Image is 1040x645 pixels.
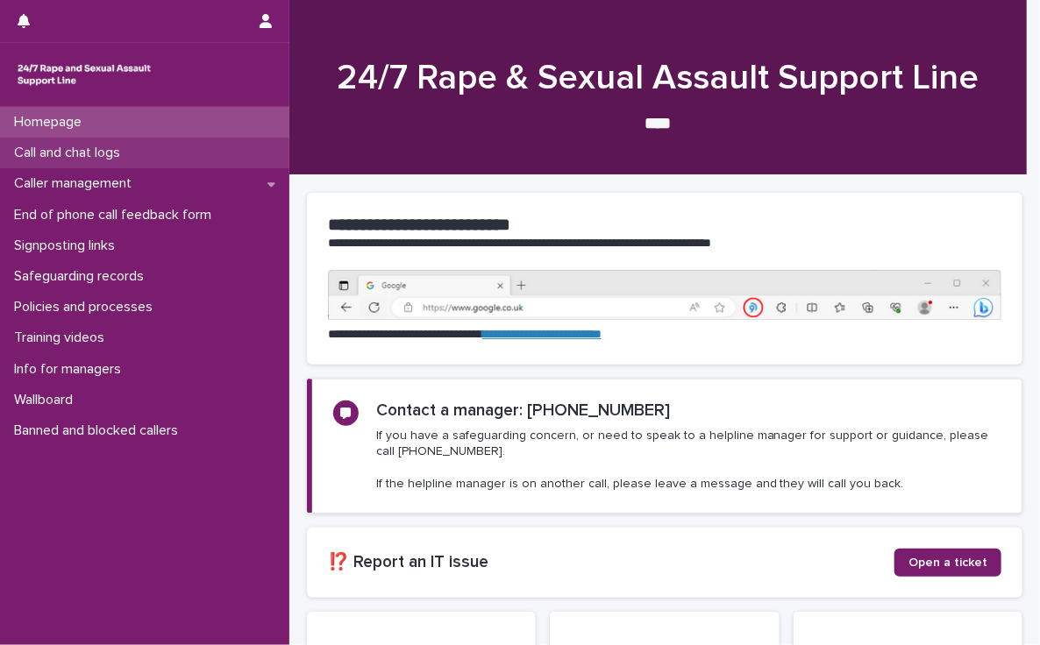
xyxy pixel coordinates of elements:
p: Signposting links [7,237,129,254]
p: Safeguarding records [7,268,158,285]
h2: ⁉️ Report an IT issue [328,552,894,572]
p: If you have a safeguarding concern, or need to speak to a helpline manager for support or guidanc... [376,428,1001,492]
p: Training videos [7,330,118,346]
p: Call and chat logs [7,145,134,161]
p: Banned and blocked callers [7,422,192,439]
p: Wallboard [7,392,87,408]
p: Homepage [7,114,96,131]
img: rhQMoQhaT3yELyF149Cw [14,57,154,92]
p: End of phone call feedback form [7,207,225,223]
span: Open a ticket [908,556,987,569]
h2: Contact a manager: [PHONE_NUMBER] [376,400,670,421]
h1: 24/7 Rape & Sexual Assault Support Line [307,57,1009,99]
p: Caller management [7,175,146,192]
a: Open a ticket [894,549,1001,577]
img: https%3A%2F%2Fcdn.document360.io%2F0deca9d6-0dac-4e56-9e8f-8d9979bfce0e%2FImages%2FDocumentation%... [328,270,1001,321]
p: Policies and processes [7,299,167,315]
p: Info for managers [7,361,135,378]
